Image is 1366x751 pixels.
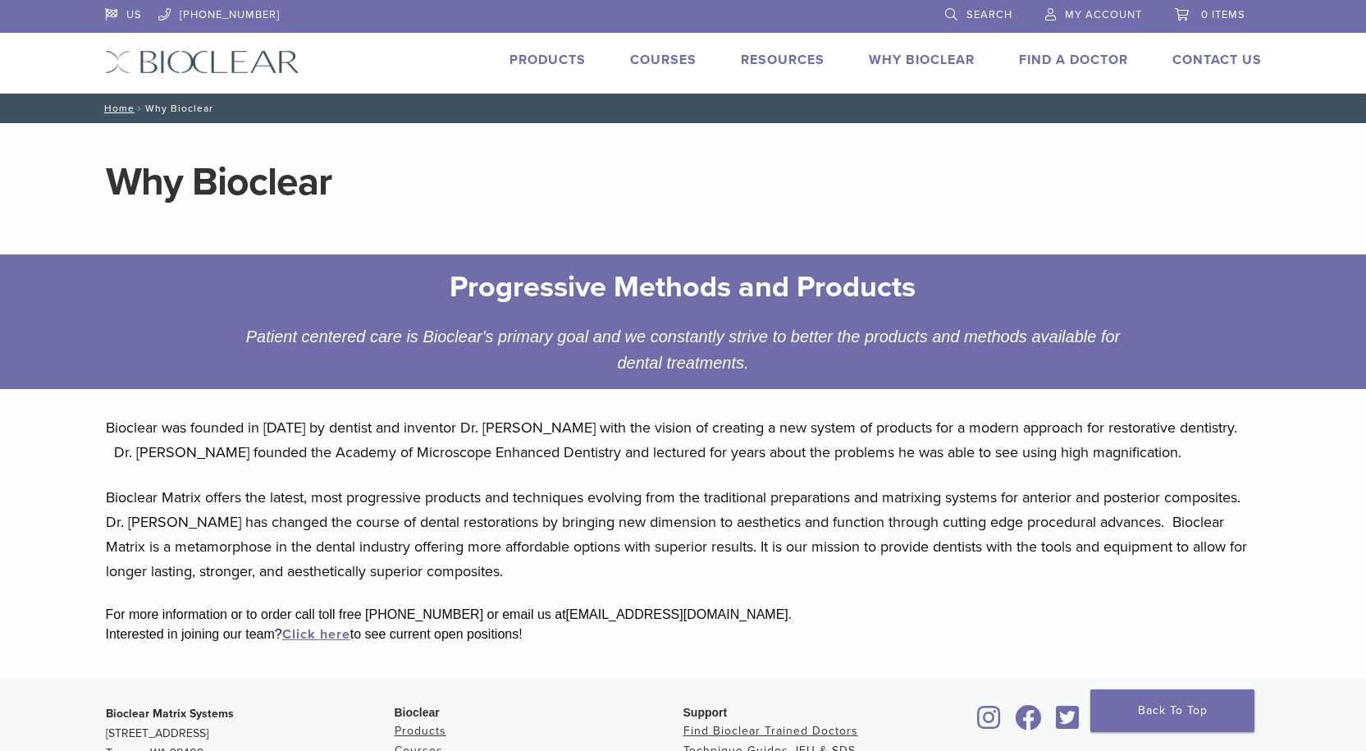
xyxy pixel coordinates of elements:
nav: Why Bioclear [93,94,1274,123]
img: Bioclear [105,50,299,74]
span: Search [966,8,1012,21]
a: Products [395,724,446,738]
h1: Why Bioclear [106,163,1261,202]
span: Support [683,706,728,719]
a: Contact Us [1172,52,1262,68]
p: Bioclear Matrix offers the latest, most progressive products and techniques evolving from the tra... [106,485,1261,584]
a: Courses [630,52,697,68]
a: Bioclear [972,715,1007,731]
a: Bioclear [1051,715,1085,731]
span: / [135,104,145,112]
h2: Progressive Methods and Products [240,268,1126,307]
div: Patient centered care is Bioclear's primary goal and we constantly strive to better the products ... [228,323,1139,376]
strong: Bioclear Matrix Systems [106,707,234,721]
a: Back To Top [1090,689,1254,732]
div: For more information or to order call toll free [PHONE_NUMBER] or email us at [EMAIL_ADDRESS][DOM... [106,605,1261,625]
a: Find A Doctor [1019,52,1128,68]
p: Bioclear was founded in [DATE] by dentist and inventor Dr. [PERSON_NAME] with the vision of creat... [106,415,1261,465]
a: Products [509,52,586,68]
a: Resources [741,52,825,68]
a: Home [99,103,135,114]
span: 0 items [1201,8,1245,21]
a: Why Bioclear [869,52,975,68]
a: Find Bioclear Trained Doctors [683,724,858,738]
a: Bioclear [1010,715,1048,731]
span: Bioclear [395,706,440,719]
div: Interested in joining our team? to see current open positions! [106,625,1261,644]
span: My Account [1065,8,1142,21]
a: Click here [282,626,350,643]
